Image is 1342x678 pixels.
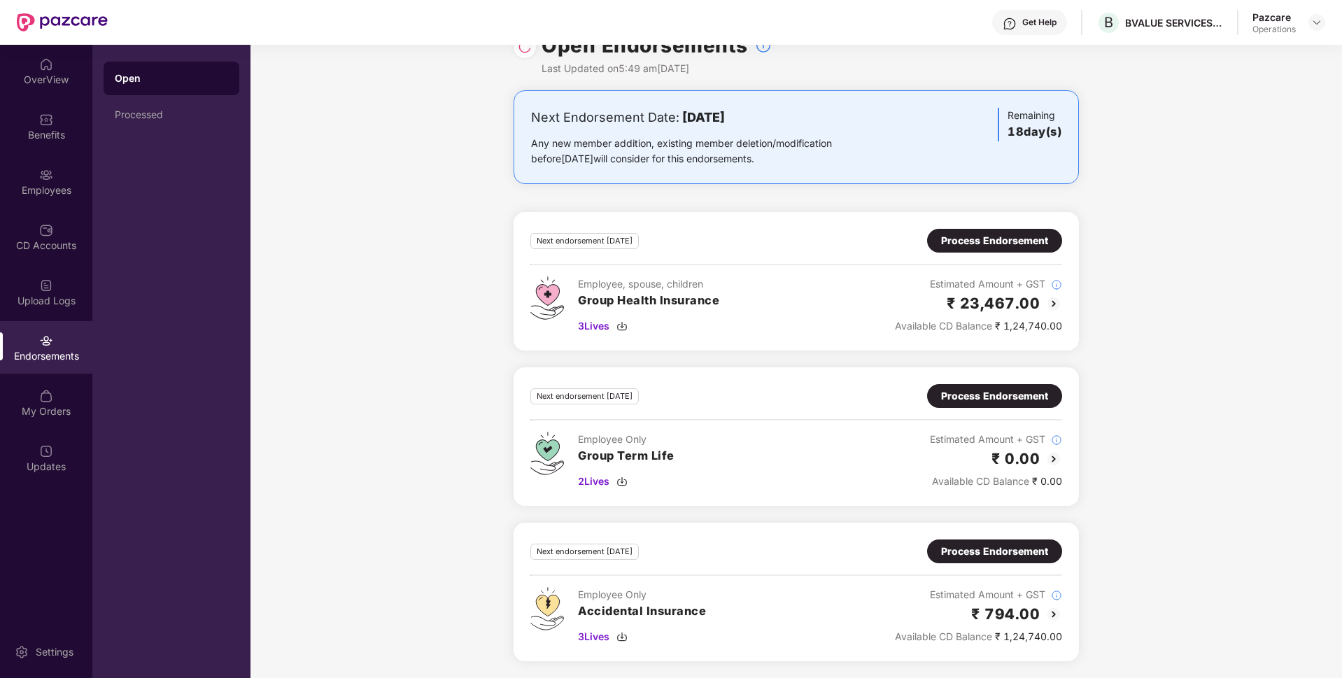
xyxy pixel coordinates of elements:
[682,110,725,125] b: [DATE]
[895,318,1062,334] div: ₹ 1,24,740.00
[1008,123,1061,141] h3: 18 day(s)
[616,476,628,487] img: svg+xml;base64,PHN2ZyBpZD0iRG93bmxvYWQtMzJ4MzIiIHhtbG5zPSJodHRwOi8vd3d3LnczLm9yZy8yMDAwL3N2ZyIgd2...
[1252,24,1296,35] div: Operations
[531,136,876,167] div: Any new member addition, existing member deletion/modification before [DATE] will consider for th...
[578,629,609,644] span: 3 Lives
[39,334,53,348] img: svg+xml;base64,PHN2ZyBpZD0iRW5kb3JzZW1lbnRzIiB4bWxucz0iaHR0cDovL3d3dy53My5vcmcvMjAwMC9zdmciIHdpZH...
[39,223,53,237] img: svg+xml;base64,PHN2ZyBpZD0iQ0RfQWNjb3VudHMiIGRhdGEtbmFtZT0iQ0QgQWNjb3VudHMiIHhtbG5zPSJodHRwOi8vd3...
[17,13,108,31] img: New Pazcare Logo
[530,388,639,404] div: Next endorsement [DATE]
[518,40,532,54] img: svg+xml;base64,PHN2ZyBpZD0iUmVsb2FkLTMyeDMyIiB4bWxucz0iaHR0cDovL3d3dy53My5vcmcvMjAwMC9zdmciIHdpZH...
[542,61,772,76] div: Last Updated on 5:49 am[DATE]
[530,587,564,630] img: svg+xml;base64,PHN2ZyB4bWxucz0iaHR0cDovL3d3dy53My5vcmcvMjAwMC9zdmciIHdpZHRoPSI0OS4zMjEiIGhlaWdodD...
[895,587,1062,602] div: Estimated Amount + GST
[578,318,609,334] span: 3 Lives
[578,276,719,292] div: Employee, spouse, children
[895,630,992,642] span: Available CD Balance
[1003,17,1017,31] img: svg+xml;base64,PHN2ZyBpZD0iSGVscC0zMngzMiIgeG1sbnM9Imh0dHA6Ly93d3cudzMub3JnLzIwMDAvc3ZnIiB3aWR0aD...
[530,276,564,320] img: svg+xml;base64,PHN2ZyB4bWxucz0iaHR0cDovL3d3dy53My5vcmcvMjAwMC9zdmciIHdpZHRoPSI0Ny43MTQiIGhlaWdodD...
[991,447,1040,470] h2: ₹ 0.00
[39,278,53,292] img: svg+xml;base64,PHN2ZyBpZD0iVXBsb2FkX0xvZ3MiIGRhdGEtbmFtZT0iVXBsb2FkIExvZ3MiIHhtbG5zPSJodHRwOi8vd3...
[530,432,564,475] img: svg+xml;base64,PHN2ZyB4bWxucz0iaHR0cDovL3d3dy53My5vcmcvMjAwMC9zdmciIHdpZHRoPSI0Ny43MTQiIGhlaWdodD...
[941,233,1048,248] div: Process Endorsement
[616,631,628,642] img: svg+xml;base64,PHN2ZyBpZD0iRG93bmxvYWQtMzJ4MzIiIHhtbG5zPSJodHRwOi8vd3d3LnczLm9yZy8yMDAwL3N2ZyIgd2...
[895,320,992,332] span: Available CD Balance
[1051,435,1062,446] img: svg+xml;base64,PHN2ZyBpZD0iSW5mb18tXzMyeDMyIiBkYXRhLW5hbWU9IkluZm8gLSAzMngzMiIgeG1sbnM9Imh0dHA6Ly...
[115,71,228,85] div: Open
[15,645,29,659] img: svg+xml;base64,PHN2ZyBpZD0iU2V0dGluZy0yMHgyMCIgeG1sbnM9Imh0dHA6Ly93d3cudzMub3JnLzIwMDAvc3ZnIiB3aW...
[530,233,639,249] div: Next endorsement [DATE]
[578,602,706,621] h3: Accidental Insurance
[1045,295,1062,312] img: svg+xml;base64,PHN2ZyBpZD0iQmFjay0yMHgyMCIgeG1sbnM9Imh0dHA6Ly93d3cudzMub3JnLzIwMDAvc3ZnIiB3aWR0aD...
[1311,17,1322,28] img: svg+xml;base64,PHN2ZyBpZD0iRHJvcGRvd24tMzJ4MzIiIHhtbG5zPSJodHRwOi8vd3d3LnczLm9yZy8yMDAwL3N2ZyIgd2...
[1051,590,1062,601] img: svg+xml;base64,PHN2ZyBpZD0iSW5mb18tXzMyeDMyIiBkYXRhLW5hbWU9IkluZm8gLSAzMngzMiIgeG1sbnM9Imh0dHA6Ly...
[616,320,628,332] img: svg+xml;base64,PHN2ZyBpZD0iRG93bmxvYWQtMzJ4MzIiIHhtbG5zPSJodHRwOi8vd3d3LnczLm9yZy8yMDAwL3N2ZyIgd2...
[895,629,1062,644] div: ₹ 1,24,740.00
[947,292,1040,315] h2: ₹ 23,467.00
[1104,14,1113,31] span: B
[39,113,53,127] img: svg+xml;base64,PHN2ZyBpZD0iQmVuZWZpdHMiIHhtbG5zPSJodHRwOi8vd3d3LnczLm9yZy8yMDAwL3N2ZyIgd2lkdGg9Ij...
[542,30,748,61] h1: Open Endorsements
[39,57,53,71] img: svg+xml;base64,PHN2ZyBpZD0iSG9tZSIgeG1sbnM9Imh0dHA6Ly93d3cudzMub3JnLzIwMDAvc3ZnIiB3aWR0aD0iMjAiIG...
[578,432,674,447] div: Employee Only
[115,109,228,120] div: Processed
[930,432,1062,447] div: Estimated Amount + GST
[530,544,639,560] div: Next endorsement [DATE]
[578,447,674,465] h3: Group Term Life
[1051,279,1062,290] img: svg+xml;base64,PHN2ZyBpZD0iSW5mb18tXzMyeDMyIiBkYXRhLW5hbWU9IkluZm8gLSAzMngzMiIgeG1sbnM9Imh0dHA6Ly...
[930,474,1062,489] div: ₹ 0.00
[578,292,719,310] h3: Group Health Insurance
[578,474,609,489] span: 2 Lives
[1045,606,1062,623] img: svg+xml;base64,PHN2ZyBpZD0iQmFjay0yMHgyMCIgeG1sbnM9Imh0dHA6Ly93d3cudzMub3JnLzIwMDAvc3ZnIiB3aWR0aD...
[932,475,1029,487] span: Available CD Balance
[971,602,1040,626] h2: ₹ 794.00
[39,389,53,403] img: svg+xml;base64,PHN2ZyBpZD0iTXlfT3JkZXJzIiBkYXRhLW5hbWU9Ik15IE9yZGVycyIgeG1sbnM9Imh0dHA6Ly93d3cudz...
[755,37,772,54] img: svg+xml;base64,PHN2ZyBpZD0iSW5mb18tXzMyeDMyIiBkYXRhLW5hbWU9IkluZm8gLSAzMngzMiIgeG1sbnM9Imh0dHA6Ly...
[531,108,876,127] div: Next Endorsement Date:
[895,276,1062,292] div: Estimated Amount + GST
[39,168,53,182] img: svg+xml;base64,PHN2ZyBpZD0iRW1wbG95ZWVzIiB4bWxucz0iaHR0cDovL3d3dy53My5vcmcvMjAwMC9zdmciIHdpZHRoPS...
[998,108,1061,141] div: Remaining
[39,444,53,458] img: svg+xml;base64,PHN2ZyBpZD0iVXBkYXRlZCIgeG1sbnM9Imh0dHA6Ly93d3cudzMub3JnLzIwMDAvc3ZnIiB3aWR0aD0iMj...
[1252,10,1296,24] div: Pazcare
[1045,451,1062,467] img: svg+xml;base64,PHN2ZyBpZD0iQmFjay0yMHgyMCIgeG1sbnM9Imh0dHA6Ly93d3cudzMub3JnLzIwMDAvc3ZnIiB3aWR0aD...
[578,587,706,602] div: Employee Only
[941,388,1048,404] div: Process Endorsement
[1125,16,1223,29] div: BVALUE SERVICES PRIVATE LIMITED
[1022,17,1057,28] div: Get Help
[941,544,1048,559] div: Process Endorsement
[31,645,78,659] div: Settings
